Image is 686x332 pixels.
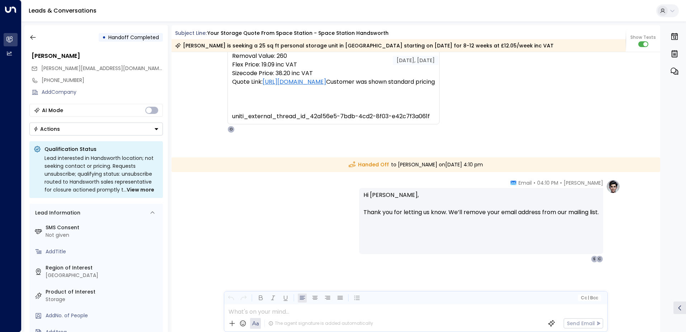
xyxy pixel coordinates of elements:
a: [URL][DOMAIN_NAME] [263,78,326,86]
a: Leads & Conversations [29,6,97,15]
span: Handoff Completed [108,34,159,41]
label: Region of Interest [46,264,160,272]
span: Cc Bcc [581,295,598,300]
button: Redo [239,294,248,303]
button: Undo [226,294,235,303]
span: Show Texts [630,34,656,41]
div: Lead Information [33,209,80,217]
div: Storage [46,296,160,303]
span: [PERSON_NAME][EMAIL_ADDRESS][DOMAIN_NAME] [41,65,164,72]
label: Product of Interest [46,288,160,296]
div: Not given [46,231,160,239]
div: AddTitle [46,248,160,255]
span: | [588,295,589,300]
div: [PERSON_NAME] [32,52,163,60]
img: profile-logo.png [606,179,620,194]
div: AI Mode [42,107,63,114]
div: Lead interested in Handsworth location; not seeking contact or pricing. Requests unsubscribe; qua... [44,154,159,194]
span: s.dhawan@hotmail.co.uk [41,65,163,72]
div: AddCompany [42,88,163,96]
div: Your storage quote from Space Station - Space Station Handsworth [207,29,389,37]
div: O [227,126,235,133]
div: • [102,31,106,44]
span: • [534,179,535,186]
p: Qualification Status [44,146,159,153]
span: Email [518,179,532,186]
div: S [591,255,598,263]
span: View more [127,186,154,194]
div: [PHONE_NUMBER] [42,77,163,84]
div: Button group with a nested menu [29,123,163,135]
div: Actions [33,126,60,132]
div: AddNo. of People [46,312,160,319]
div: The agent signature is added automatically [268,320,373,327]
span: [PERSON_NAME] [564,179,603,186]
div: to [PERSON_NAME] on [DATE] 4:10 pm [171,157,661,172]
span: Subject Line: [175,29,207,37]
button: Actions [29,123,163,135]
label: SMS Consent [46,224,160,231]
div: [PERSON_NAME] is seeking a 25 sq ft personal storage unit in [GEOGRAPHIC_DATA] starting on [DATE]... [175,42,554,49]
button: Cc|Bcc [578,295,601,301]
span: • [560,179,562,186]
span: 04:10 PM [537,179,558,186]
div: [GEOGRAPHIC_DATA] [46,272,160,279]
p: Hi [PERSON_NAME], Thank you for letting us know. We’ll remove your email address from our mailing... [363,191,599,225]
div: [DATE], [DATE] [393,56,438,65]
div: C [596,255,603,263]
span: Handed Off [349,161,389,169]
